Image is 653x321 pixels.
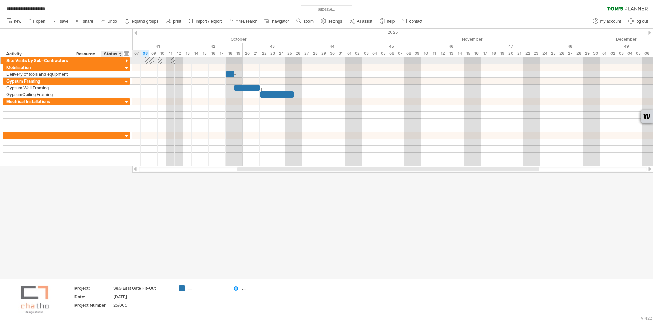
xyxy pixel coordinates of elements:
[104,51,119,57] div: Status
[18,285,53,314] img: a7afadfc-1607-4ab0-acf0-2fd66ec72651.png
[625,50,634,57] div: Thursday, 4 December 2025
[277,50,285,57] div: Friday, 24 October 2025
[636,19,648,24] span: log out
[304,19,314,24] span: zoom
[540,43,600,50] div: 48
[6,85,69,91] div: Gypsum Wall Framing
[260,50,268,57] div: Wednesday, 22 October 2025
[175,50,183,57] div: Sunday, 12 October 2025
[557,50,566,57] div: Wednesday, 26 November 2025
[357,19,372,24] span: AI assist
[6,98,69,105] div: Electrical Installations
[515,50,523,57] div: Friday, 21 November 2025
[540,50,549,57] div: Monday, 24 November 2025
[268,50,277,57] div: Thursday, 23 October 2025
[226,50,234,57] div: Saturday, 18 October 2025
[302,43,362,50] div: 44
[311,50,319,57] div: Tuesday, 28 October 2025
[200,50,209,57] div: Wednesday, 15 October 2025
[302,50,311,57] div: Monday, 27 October 2025
[600,19,621,24] span: my account
[74,302,112,308] div: Project Number
[108,19,117,24] span: undo
[243,43,302,50] div: 43
[641,316,652,321] div: v 422
[319,50,328,57] div: Wednesday, 29 October 2025
[642,50,651,57] div: Saturday, 6 December 2025
[472,50,481,57] div: Sunday, 16 November 2025
[173,19,181,24] span: print
[6,64,69,71] div: Mobilisation
[409,19,422,24] span: contact
[6,57,69,64] div: Site Visits by Sub-Contractors
[81,36,345,43] div: October 2025
[489,50,498,57] div: Tuesday, 18 November 2025
[438,50,447,57] div: Wednesday, 12 November 2025
[192,50,200,57] div: Tuesday, 14 October 2025
[183,50,192,57] div: Monday, 13 October 2025
[289,7,364,12] div: autosave...
[600,50,608,57] div: Monday, 1 December 2025
[455,50,464,57] div: Friday, 14 November 2025
[285,50,294,57] div: Saturday, 25 October 2025
[328,50,336,57] div: Thursday, 30 October 2025
[295,17,316,26] a: zoom
[99,17,119,26] a: undo
[227,17,259,26] a: filter/search
[122,17,161,26] a: expand groups
[523,50,532,57] div: Saturday, 22 November 2025
[74,285,112,291] div: Project:
[626,17,650,26] a: log out
[549,50,557,57] div: Tuesday, 25 November 2025
[113,302,170,308] div: 25/005
[242,285,279,291] div: ....
[272,19,289,24] span: navigator
[183,43,243,50] div: 42
[481,50,489,57] div: Monday, 17 November 2025
[379,50,387,57] div: Wednesday, 5 November 2025
[76,51,97,57] div: Resource
[400,17,424,26] a: contact
[36,19,45,24] span: open
[396,50,404,57] div: Friday, 7 November 2025
[6,71,69,77] div: Delivery of tools and equipment
[617,50,625,57] div: Wednesday, 3 December 2025
[158,50,166,57] div: Friday, 10 October 2025
[345,50,353,57] div: Saturday, 1 November 2025
[236,19,257,24] span: filter/search
[74,17,95,26] a: share
[294,50,302,57] div: Sunday, 26 October 2025
[113,285,170,291] div: S&G East Gate Fit-Out
[83,19,93,24] span: share
[464,50,472,57] div: Saturday, 15 November 2025
[217,50,226,57] div: Friday, 17 October 2025
[421,50,430,57] div: Monday, 10 November 2025
[132,19,158,24] strong: expand groups
[27,17,47,26] a: open
[6,51,69,57] div: Activity
[263,17,291,26] a: navigator
[566,50,574,57] div: Thursday, 27 November 2025
[387,50,396,57] div: Thursday, 6 November 2025
[234,50,243,57] div: Sunday, 19 October 2025
[608,50,617,57] div: Tuesday, 2 December 2025
[74,294,112,300] div: Date:
[370,50,379,57] div: Tuesday, 4 November 2025
[132,50,141,57] div: Tuesday, 7 October 2025
[634,50,642,57] div: Friday, 5 December 2025
[430,50,438,57] div: Tuesday, 11 November 2025
[506,50,515,57] div: Thursday, 20 November 2025
[188,285,225,291] div: ....
[336,50,345,57] div: Friday, 31 October 2025
[498,50,506,57] div: Wednesday, 19 November 2025
[591,17,623,26] a: my account
[583,50,591,57] div: Saturday, 29 November 2025
[149,50,158,57] div: Thursday, 9 October 2025
[481,43,540,50] div: 47
[387,19,395,24] span: help
[319,17,344,26] a: settings
[378,17,397,26] a: help
[6,91,69,98] div: GypsumCeiling Framing
[141,50,149,57] div: Wednesday, 8 October 2025
[209,50,217,57] div: Thursday, 16 October 2025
